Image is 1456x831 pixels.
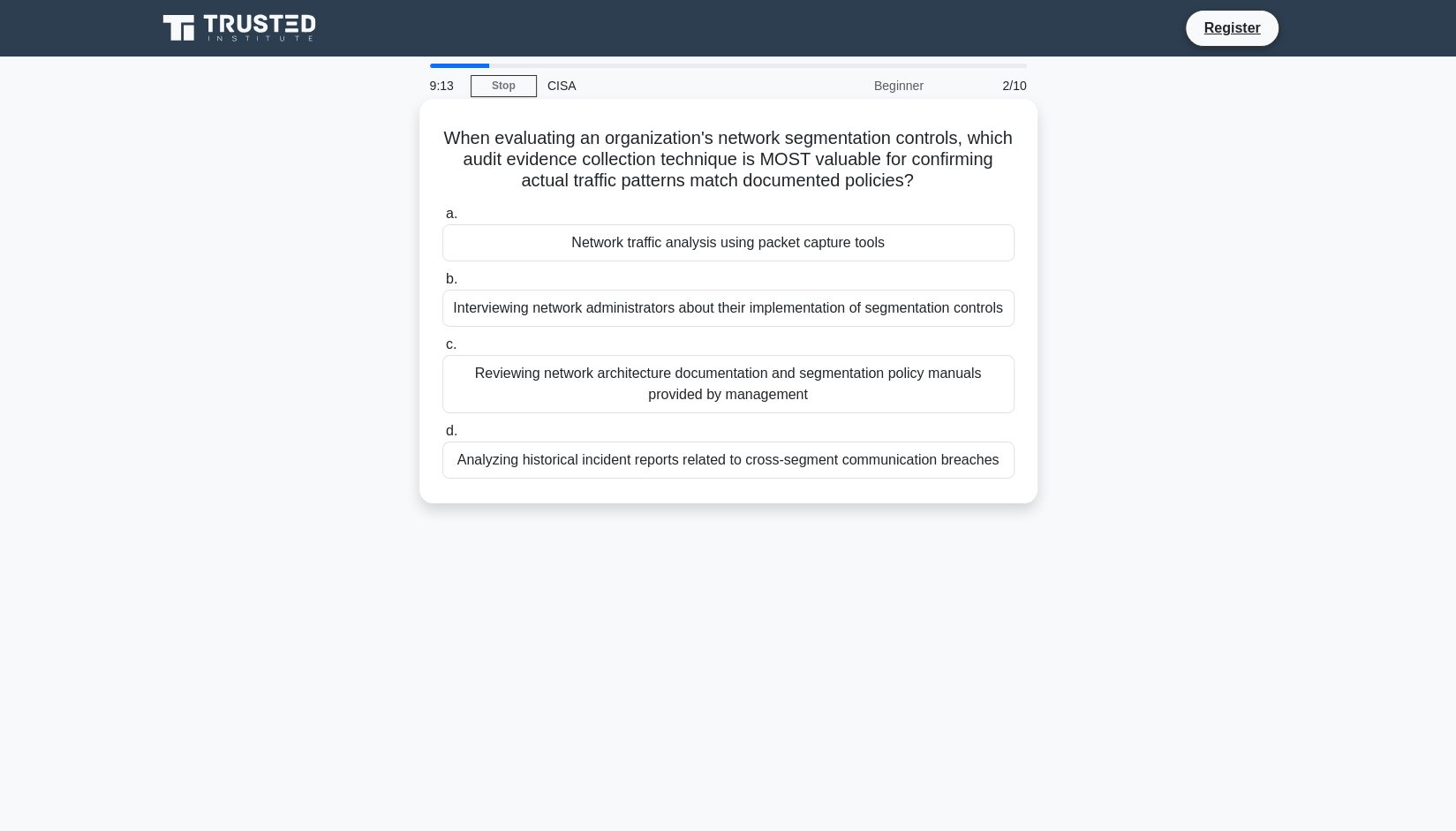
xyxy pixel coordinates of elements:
[446,271,457,286] span: b.
[419,68,471,103] div: 9:13
[442,355,1015,413] div: Reviewing network architecture documentation and segmentation policy manuals provided by management
[780,68,934,103] div: Beginner
[934,68,1037,103] div: 2/10
[446,206,457,221] span: a.
[442,290,1015,327] div: Interviewing network administrators about their implementation of segmentation controls
[446,336,456,351] span: c.
[1193,17,1271,39] a: Register
[442,224,1015,261] div: Network traffic analysis using packet capture tools
[471,75,537,97] a: Stop
[442,442,1015,479] div: Analyzing historical incident reports related to cross-segment communication breaches
[441,127,1016,193] h5: When evaluating an organization's network segmentation controls, which audit evidence collection ...
[537,68,780,103] div: CISA
[446,423,457,438] span: d.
